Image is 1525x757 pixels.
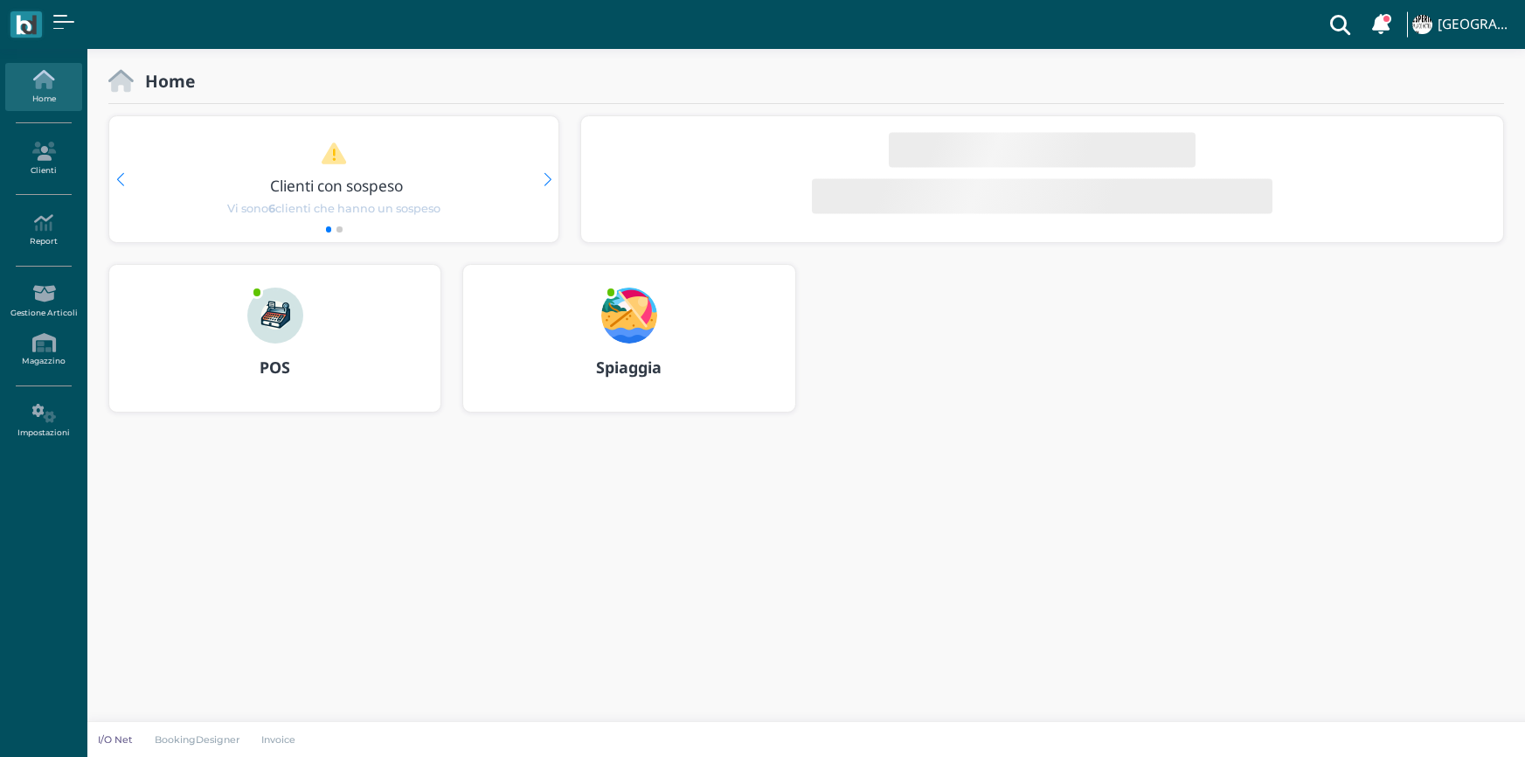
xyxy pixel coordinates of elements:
[146,177,529,194] h3: Clienti con sospeso
[1410,3,1515,45] a: ... [GEOGRAPHIC_DATA]
[601,288,657,344] img: ...
[260,357,290,378] b: POS
[227,200,440,217] span: Vi sono clienti che hanno un sospeso
[142,142,525,217] a: Clienti con sospeso Vi sono6clienti che hanno un sospeso
[247,288,303,344] img: ...
[134,72,195,90] h2: Home
[5,277,81,325] a: Gestione Articoli
[268,202,275,215] b: 6
[544,173,551,186] div: Next slide
[596,357,662,378] b: Spiaggia
[5,63,81,111] a: Home
[462,264,795,434] a: ... Spiaggia
[16,15,36,35] img: logo
[5,326,81,374] a: Magazzino
[108,264,441,434] a: ... POS
[1438,17,1515,32] h4: [GEOGRAPHIC_DATA]
[1401,703,1510,742] iframe: Help widget launcher
[1412,15,1431,34] img: ...
[5,397,81,445] a: Impostazioni
[116,173,124,186] div: Previous slide
[5,135,81,183] a: Clienti
[5,206,81,254] a: Report
[109,116,558,242] div: 1 / 2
